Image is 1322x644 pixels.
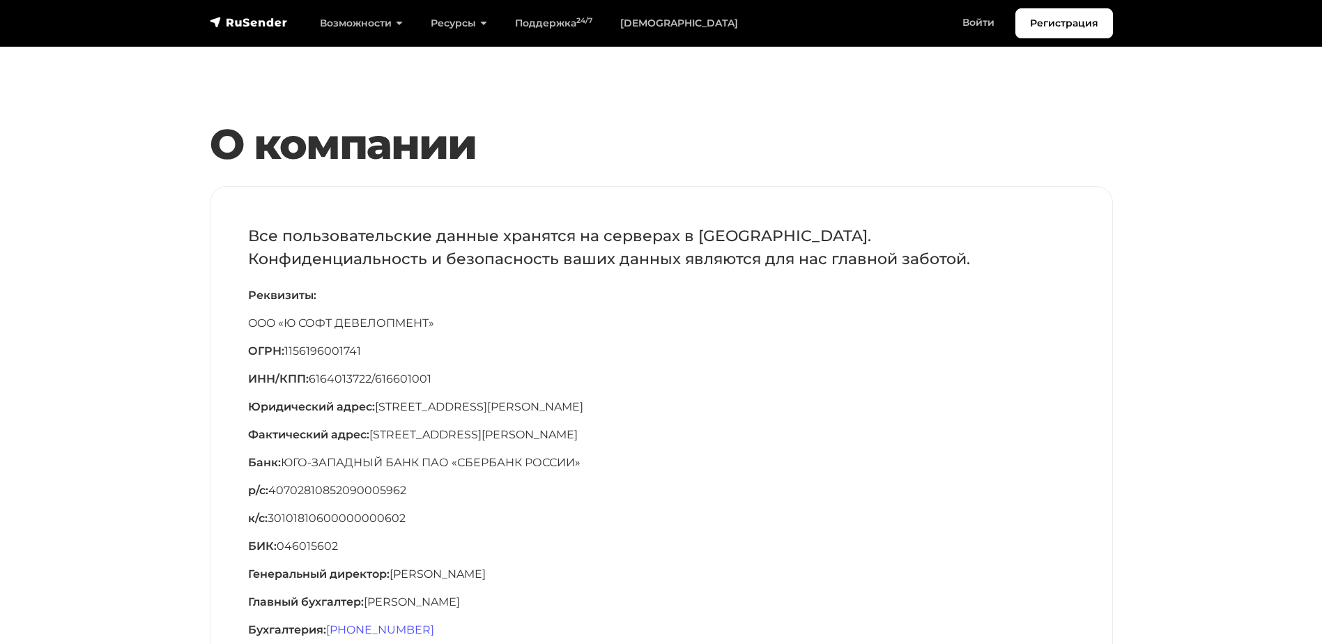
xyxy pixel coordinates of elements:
span: Банк: [248,456,281,469]
span: Реквизиты: [248,289,316,302]
span: Бухгалтерия: [248,623,326,636]
a: [DEMOGRAPHIC_DATA] [606,9,752,38]
span: Фактический адрес: [248,428,369,441]
sup: 24/7 [576,16,592,25]
span: к/с: [248,512,268,525]
span: р/с: [248,484,268,497]
p: 046015602 [248,538,1075,555]
h1: О компании [210,119,1113,169]
a: [PHONE_NUMBER] [326,623,434,636]
span: Главный бухгалтер: [248,595,364,608]
a: Войти [948,8,1008,37]
p: [STREET_ADDRESS][PERSON_NAME] [248,399,1075,415]
a: Ресурсы [417,9,501,38]
p: 40702810852090005962 [248,482,1075,499]
p: 6164013722/616601001 [248,371,1075,388]
span: ОГРН: [248,344,284,358]
p: [STREET_ADDRESS][PERSON_NAME] [248,427,1075,443]
span: ИНН/КПП: [248,372,309,385]
p: [PERSON_NAME] [248,594,1075,611]
p: 1156196001741 [248,343,1075,360]
img: RuSender [210,15,288,29]
p: 30101810600000000602 [248,510,1075,527]
a: Поддержка24/7 [501,9,606,38]
p: ЮГО-ЗАПАДНЫЙ БАНК ПАО «СБЕРБАНК РОССИИ» [248,454,1075,471]
span: Генеральный директор: [248,567,390,581]
span: БИК: [248,539,277,553]
a: Регистрация [1015,8,1113,38]
span: Юридический адрес: [248,400,375,413]
a: Возможности [306,9,417,38]
p: Все пользовательские данные хранятся на серверах в [GEOGRAPHIC_DATA]. Конфиденциальность и безопа... [248,224,1075,270]
p: OOO «Ю СОФТ ДЕВЕЛОПМЕНТ» [248,315,1075,332]
p: [PERSON_NAME] [248,566,1075,583]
